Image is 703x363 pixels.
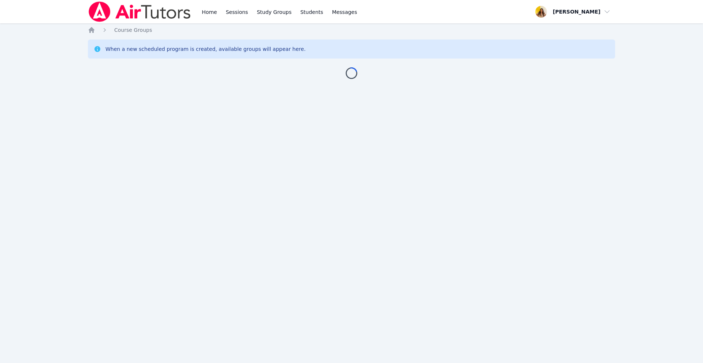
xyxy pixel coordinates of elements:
nav: Breadcrumb [88,26,615,34]
a: Course Groups [114,26,152,34]
span: Course Groups [114,27,152,33]
span: Messages [332,8,357,16]
img: Air Tutors [88,1,191,22]
div: When a new scheduled program is created, available groups will appear here. [105,45,306,53]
